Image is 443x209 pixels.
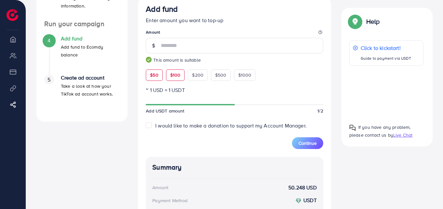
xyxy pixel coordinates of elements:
[146,57,152,63] img: guide
[7,9,18,21] img: logo
[415,180,438,204] iframe: Chat
[36,36,128,75] li: Add fund
[303,197,317,204] strong: USDT
[192,72,203,78] span: $200
[292,137,323,149] button: Continue
[317,108,323,114] span: 1/2
[298,140,317,146] span: Continue
[361,54,411,62] p: Guide to payment via USDT
[152,163,317,172] h4: Summary
[152,184,168,191] div: Amount
[288,184,317,191] strong: 50.248 USD
[150,72,158,78] span: $50
[146,86,323,94] p: ~ 1 USD = 1 USDT
[48,76,50,83] span: 5
[146,4,178,14] h3: Add fund
[146,57,323,63] small: This amount is suitable
[61,82,120,98] p: Take a look at how your TikTok ad account works.
[366,18,380,25] p: Help
[155,122,307,129] span: I would like to make a donation to support my Account Manager.
[170,72,181,78] span: $100
[48,37,50,44] span: 4
[146,29,323,37] legend: Amount
[393,132,412,138] span: Live Chat
[349,125,356,131] img: Popup guide
[152,197,187,204] div: Payment Method
[61,43,120,59] p: Add fund to Ecomdy balance
[36,75,128,114] li: Create ad account
[36,20,128,28] h4: Run your campaign
[146,16,323,24] p: Enter amount you want to top-up
[146,108,184,114] span: Add USDT amount
[238,72,252,78] span: $1000
[361,44,411,52] p: Click to kickstart!
[349,16,361,27] img: Popup guide
[296,198,301,204] img: coin
[61,36,120,42] h4: Add fund
[215,72,227,78] span: $500
[349,124,411,138] span: If you have any problem, please contact us by
[61,75,120,81] h4: Create ad account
